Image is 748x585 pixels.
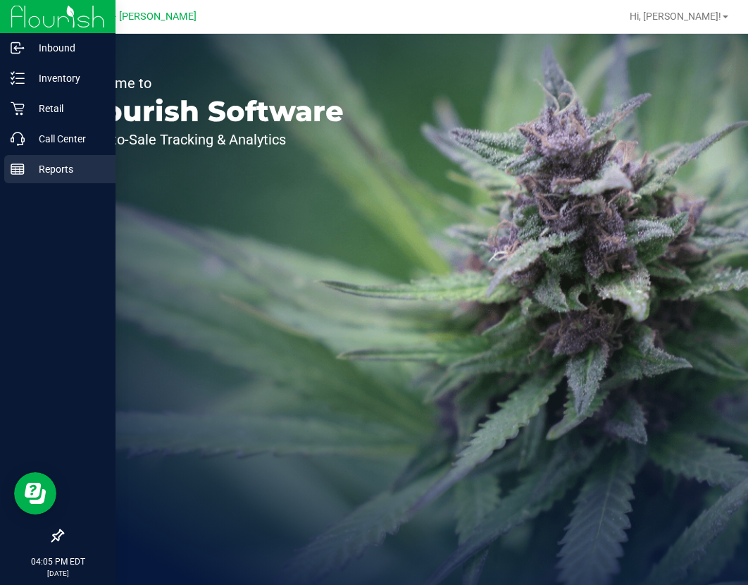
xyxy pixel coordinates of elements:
p: Inbound [25,39,109,56]
p: Call Center [25,130,109,147]
p: 04:05 PM EDT [6,555,109,568]
p: Flourish Software [76,97,344,125]
inline-svg: Inbound [11,41,25,55]
p: Retail [25,100,109,117]
p: Welcome to [76,76,344,90]
inline-svg: Reports [11,162,25,176]
inline-svg: Inventory [11,71,25,85]
p: [DATE] [6,568,109,579]
inline-svg: Call Center [11,132,25,146]
inline-svg: Retail [11,101,25,116]
p: Seed-to-Sale Tracking & Analytics [76,133,344,147]
p: Inventory [25,70,109,87]
p: Reports [25,161,109,178]
iframe: Resource center [14,472,56,515]
span: Hi, [PERSON_NAME]! [630,11,721,22]
span: GA1 - [PERSON_NAME] [92,11,197,23]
